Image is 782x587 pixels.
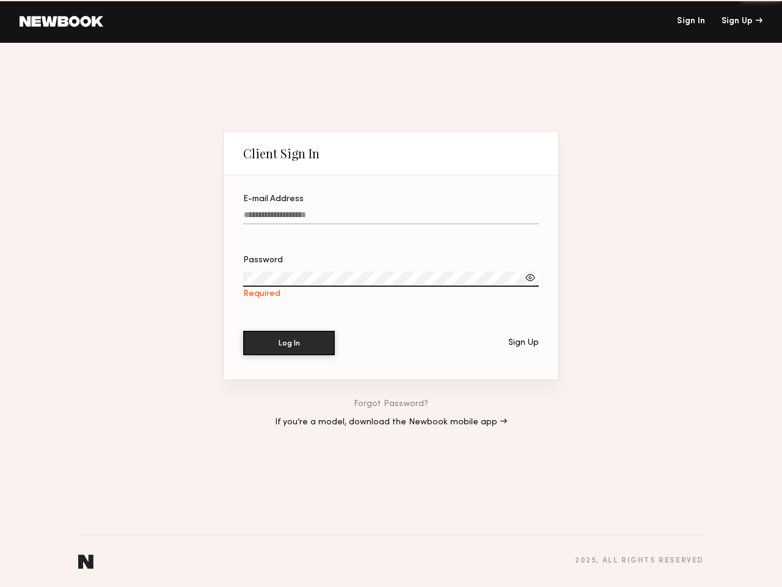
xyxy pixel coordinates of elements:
div: E-mail Address [243,195,539,204]
a: Sign In [677,17,705,26]
input: E-mail Address [243,210,539,224]
a: If you’re a model, download the Newbook mobile app → [275,418,507,427]
input: PasswordRequired [243,271,539,287]
div: Sign Up [722,17,762,26]
button: Log In [243,331,335,355]
div: 2025 , all rights reserved [575,557,704,565]
div: Password [243,256,539,265]
a: Forgot Password? [354,400,428,408]
div: Sign Up [508,339,539,347]
div: Required [243,289,539,299]
div: Client Sign In [243,146,320,161]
